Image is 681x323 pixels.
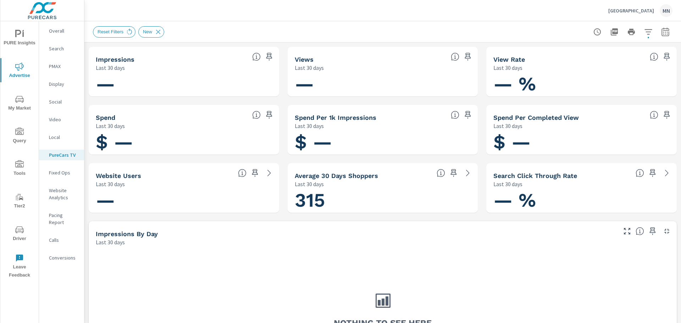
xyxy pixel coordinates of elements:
[462,109,474,121] span: Save this to your personalized report
[493,130,670,154] h1: $ —
[252,111,261,119] span: Cost of your connected TV ad campaigns. [Source: This data is provided by the video advertising p...
[39,114,84,125] div: Video
[661,167,672,179] a: See more details in report
[39,26,84,36] div: Overall
[2,254,37,279] span: Leave Feedback
[49,134,78,141] p: Local
[493,72,670,96] h1: — %
[658,25,672,39] button: Select Date Range
[39,150,84,160] div: PureCars TV
[96,63,125,72] p: Last 30 days
[621,225,633,237] button: Make Fullscreen
[49,63,78,70] p: PMAX
[295,56,314,63] h5: Views
[96,56,134,63] h5: Impressions
[49,116,78,123] p: Video
[0,21,39,282] div: nav menu
[295,122,324,130] p: Last 30 days
[641,25,655,39] button: Apply Filters
[264,51,275,62] span: Save this to your personalized report
[2,128,37,145] span: Query
[93,29,128,34] span: Reset Filters
[39,132,84,143] div: Local
[96,122,125,130] p: Last 30 days
[39,185,84,203] div: Website Analytics
[295,180,324,188] p: Last 30 days
[49,27,78,34] p: Overall
[2,30,37,47] span: PURE Insights
[608,7,654,14] p: [GEOGRAPHIC_DATA]
[39,43,84,54] div: Search
[295,188,471,212] h1: 315
[49,236,78,244] p: Calls
[39,61,84,72] div: PMAX
[49,187,78,201] p: Website Analytics
[2,193,37,210] span: Tier2
[249,167,261,179] span: Save this to your personalized report
[96,188,272,212] h1: —
[624,25,638,39] button: Print Report
[264,109,275,121] span: Save this to your personalized report
[448,167,459,179] span: Save this to your personalized report
[39,167,84,178] div: Fixed Ops
[93,26,135,38] div: Reset Filters
[493,188,670,212] h1: — %
[96,180,125,188] p: Last 30 days
[49,98,78,105] p: Social
[252,52,261,61] span: Number of times your connected TV ad was presented to a user. [Source: This data is provided by t...
[96,172,141,179] h5: Website Users
[49,80,78,88] p: Display
[39,210,84,228] div: Pacing Report
[660,4,672,17] div: MN
[650,111,658,119] span: Total spend per 1,000 impressions. [Source: This data is provided by the video advertising platform]
[49,169,78,176] p: Fixed Ops
[647,225,658,237] span: Save this to your personalized report
[493,56,525,63] h5: View Rate
[39,252,84,263] div: Conversions
[238,169,247,177] span: Unique website visitors over the selected time period. [Source: Website Analytics]
[462,51,474,62] span: Save this to your personalized report
[295,72,471,96] h1: —
[295,130,471,154] h1: $ —
[2,160,37,178] span: Tools
[96,130,272,154] h1: $ —
[451,52,459,61] span: Number of times your connected TV ad was viewed completely by a user. [Source: This data is provi...
[636,227,644,235] span: The number of impressions, broken down by the day of the week they occurred.
[636,169,644,177] span: Percentage of users who viewed your campaigns who clicked through to your website. For example, i...
[39,79,84,89] div: Display
[96,114,115,121] h5: Spend
[2,225,37,243] span: Driver
[49,212,78,226] p: Pacing Report
[650,52,658,61] span: Percentage of Impressions where the ad was viewed completely. “Impressions” divided by “Views”. [...
[661,225,672,237] button: Minimize Widget
[493,172,577,179] h5: Search Click Through Rate
[49,151,78,158] p: PureCars TV
[96,72,272,96] h1: —
[493,180,522,188] p: Last 30 days
[451,111,459,119] span: Total spend per 1,000 impressions. [Source: This data is provided by the video advertising platform]
[39,96,84,107] div: Social
[96,230,158,238] h5: Impressions by Day
[139,29,156,34] span: New
[49,45,78,52] p: Search
[2,95,37,112] span: My Market
[264,167,275,179] a: See more details in report
[462,167,474,179] a: See more details in report
[295,63,324,72] p: Last 30 days
[2,62,37,80] span: Advertise
[607,25,621,39] button: "Export Report to PDF"
[493,122,522,130] p: Last 30 days
[661,51,672,62] span: Save this to your personalized report
[49,254,78,261] p: Conversions
[96,238,125,246] p: Last 30 days
[647,167,658,179] span: Save this to your personalized report
[295,172,378,179] h5: Average 30 Days Shoppers
[39,235,84,245] div: Calls
[661,109,672,121] span: Save this to your personalized report
[437,169,445,177] span: A rolling 30 day total of daily Shoppers on the dealership website, averaged over the selected da...
[138,26,164,38] div: New
[493,63,522,72] p: Last 30 days
[295,114,376,121] h5: Spend Per 1k Impressions
[493,114,579,121] h5: Spend Per Completed View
